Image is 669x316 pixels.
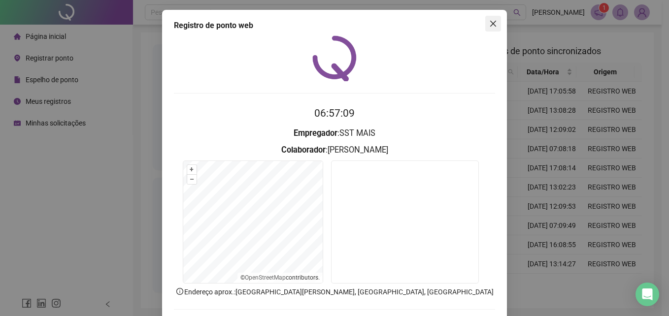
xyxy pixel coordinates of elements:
[175,287,184,296] span: info-circle
[174,144,495,157] h3: : [PERSON_NAME]
[240,274,320,281] li: © contributors.
[187,175,197,184] button: –
[281,145,326,155] strong: Colaborador
[174,127,495,140] h3: : SST MAIS
[174,286,495,297] p: Endereço aprox. : [GEOGRAPHIC_DATA][PERSON_NAME], [GEOGRAPHIC_DATA], [GEOGRAPHIC_DATA]
[187,165,197,174] button: +
[312,35,357,81] img: QRPoint
[294,128,337,138] strong: Empregador
[485,16,501,32] button: Close
[174,20,495,32] div: Registro de ponto web
[314,107,355,119] time: 06:57:09
[489,20,497,28] span: close
[636,283,659,306] div: Open Intercom Messenger
[245,274,286,281] a: OpenStreetMap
